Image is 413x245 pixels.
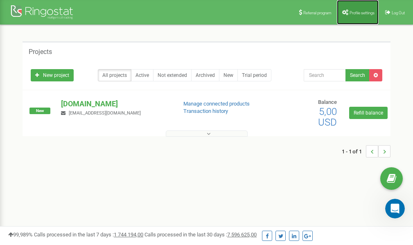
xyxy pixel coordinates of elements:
[29,108,50,114] span: New
[227,232,257,238] u: 7 596 625,00
[144,232,257,238] span: Calls processed in the last 30 days :
[318,99,337,105] span: Balance
[304,69,346,81] input: Search
[114,232,143,238] u: 1 744 194,00
[61,99,170,109] p: [DOMAIN_NAME]
[385,199,405,218] iframe: Intercom live chat
[303,11,332,15] span: Referral program
[153,69,192,81] a: Not extended
[69,110,141,116] span: [EMAIL_ADDRESS][DOMAIN_NAME]
[183,108,228,114] a: Transaction history
[191,69,219,81] a: Archived
[31,69,74,81] a: New project
[350,11,375,15] span: Profile settings
[392,11,405,15] span: Log Out
[318,106,337,128] span: 5,00 USD
[219,69,238,81] a: New
[183,101,250,107] a: Manage connected products
[34,232,143,238] span: Calls processed in the last 7 days :
[29,48,52,56] h5: Projects
[349,107,388,119] a: Refill balance
[342,145,366,157] span: 1 - 1 of 1
[131,69,153,81] a: Active
[8,232,33,238] span: 99,989%
[345,69,370,81] button: Search
[237,69,271,81] a: Trial period
[342,137,390,166] nav: ...
[98,69,131,81] a: All projects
